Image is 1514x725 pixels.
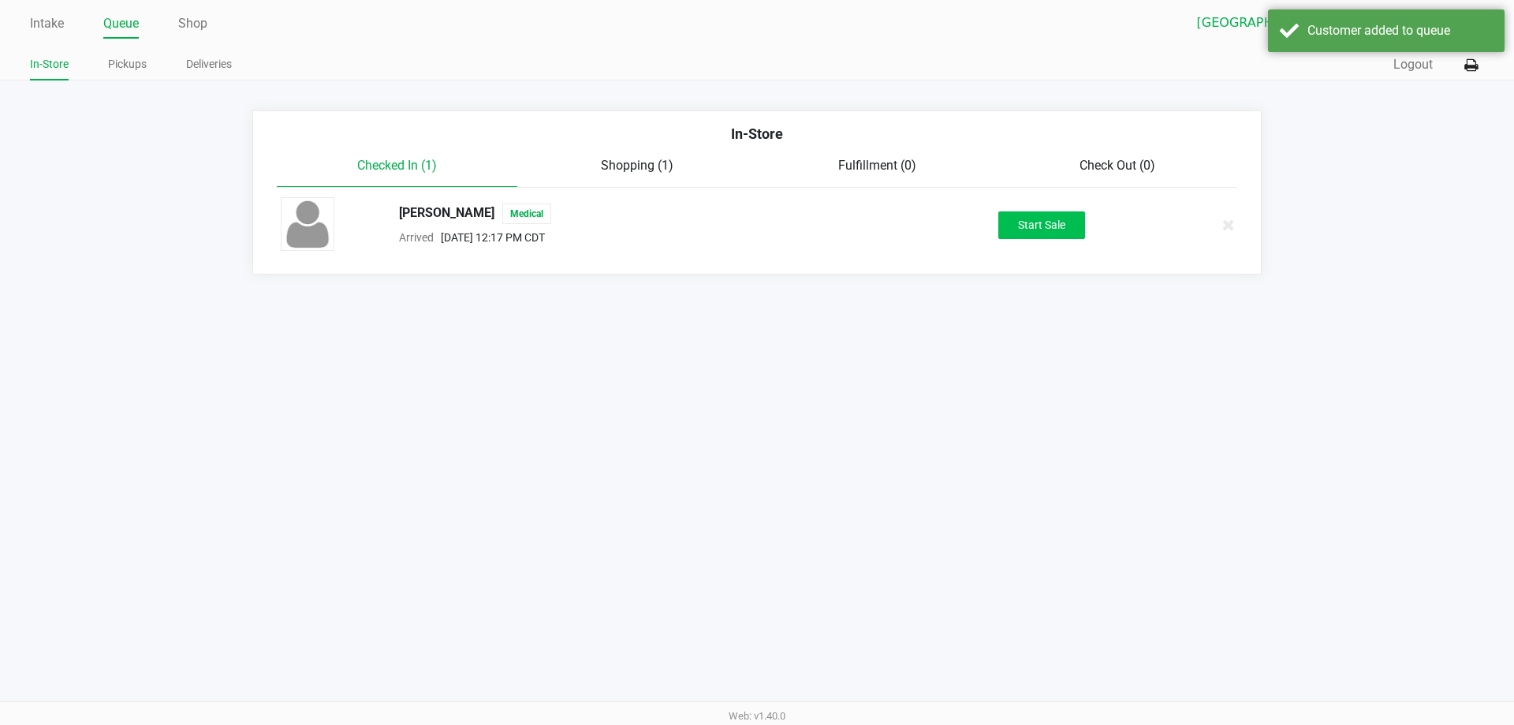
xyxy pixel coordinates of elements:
span: Fulfillment (0) [838,158,916,173]
button: Start Sale [998,211,1085,239]
div: Customer added to queue [1307,21,1493,40]
a: In-Store [30,54,69,74]
a: Deliveries [186,54,232,74]
span: [DATE] 12:17 PM CDT [434,231,545,244]
a: Shop [178,13,207,35]
a: Queue [103,13,139,35]
span: Arrived [399,231,434,244]
span: Web: v1.40.0 [729,710,785,722]
span: Check Out (0) [1080,158,1155,173]
button: Select [1360,9,1383,37]
span: Shopping (1) [601,158,673,173]
a: Pickups [108,54,147,74]
span: In-Store [731,125,783,142]
button: Logout [1393,55,1433,74]
span: Checked In (1) [357,158,437,173]
a: Intake [30,13,64,35]
span: Medical [502,204,551,224]
span: [GEOGRAPHIC_DATA] [1197,13,1351,32]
